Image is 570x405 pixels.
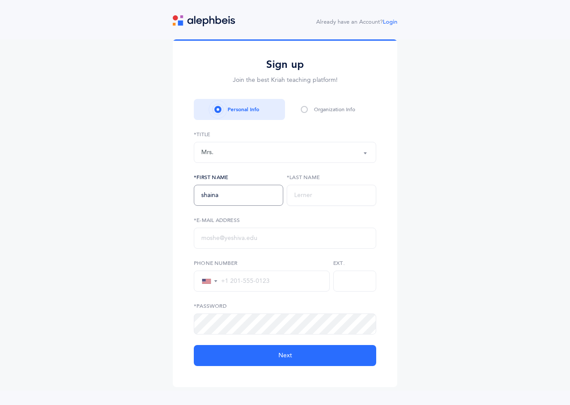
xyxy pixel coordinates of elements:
label: *Password [194,302,376,310]
div: Organization Info [314,106,355,113]
div: Already have an Account? [316,18,397,27]
input: moshe@yeshiva.edu [194,228,376,249]
button: Next [194,345,376,366]
input: +1 201-555-0123 [218,277,322,285]
label: *E-Mail Address [194,216,376,224]
div: Personal Info [228,106,259,113]
label: *First Name [194,173,283,181]
label: *Last Name [287,173,376,181]
div: Mrs. [201,148,214,157]
span: ▼ [213,278,218,284]
a: Login [383,19,397,25]
label: *Title [194,130,376,138]
button: Mrs. [194,142,376,163]
input: Moshe [194,185,283,206]
input: Lerner [287,185,376,206]
p: Join the best Kriah teaching platform! [194,76,376,85]
label: Phone Number [194,259,330,267]
h2: Sign up [194,58,376,71]
img: logo.svg [173,15,235,26]
label: Ext. [333,259,376,267]
span: Next [278,351,292,360]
